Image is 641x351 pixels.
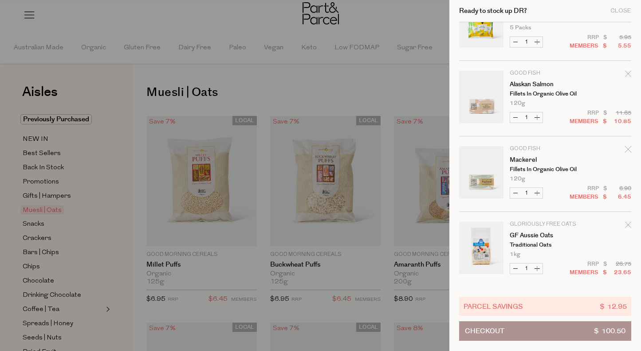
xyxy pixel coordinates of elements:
[510,251,520,257] span: 1kg
[625,145,631,157] div: Remove Mackerel
[600,301,627,311] span: $ 12.95
[465,322,504,340] span: Checkout
[510,91,578,97] p: Fillets in Organic Olive Oil
[510,176,525,182] span: 120g
[510,100,525,106] span: 120g
[625,220,631,232] div: Remove GF Aussie Oats
[521,263,532,274] input: QTY GF Aussie Oats
[510,25,531,31] span: 5 Packs
[464,301,523,311] span: Parcel Savings
[510,146,578,152] p: Good Fish
[459,321,631,341] button: Checkout$ 100.50
[459,8,527,14] h2: Ready to stock up DR?
[510,222,578,227] p: Gloriously Free Oats
[510,81,578,88] a: Alaskan Salmon
[510,167,578,172] p: Fillets in Organic Olive Oil
[521,188,532,198] input: QTY Mackerel
[521,112,532,123] input: QTY Alaskan Salmon
[625,69,631,81] div: Remove Alaskan Salmon
[510,242,578,248] p: Traditional Oats
[521,37,532,47] input: QTY Pea Puffs Multi-Pack
[510,157,578,163] a: Mackerel
[610,8,631,14] div: Close
[510,232,578,239] a: GF Aussie Oats
[594,322,625,340] span: $ 100.50
[510,71,578,76] p: Good Fish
